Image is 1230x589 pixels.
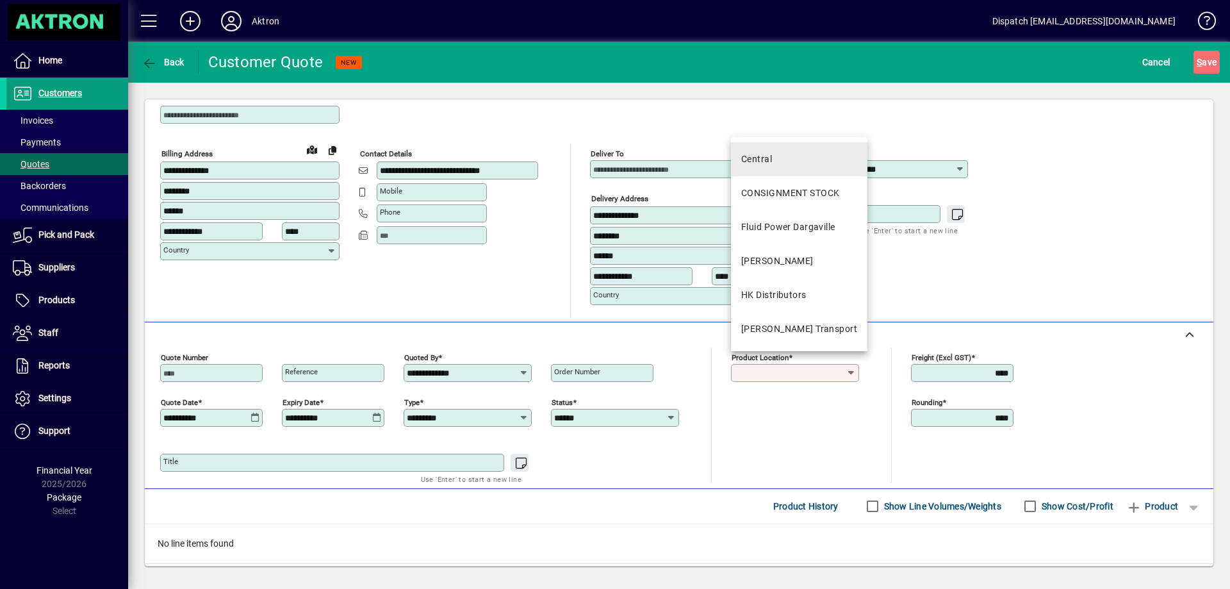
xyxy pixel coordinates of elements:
button: Profile [211,10,252,33]
span: NEW [341,58,357,67]
span: Back [142,57,184,67]
span: Backorders [13,181,66,191]
mat-label: Product location [732,353,789,361]
mat-label: Expiry date [283,397,320,406]
span: Package [47,492,81,502]
a: Payments [6,131,128,153]
div: Dispatch [EMAIL_ADDRESS][DOMAIN_NAME] [992,11,1176,31]
a: Pick and Pack [6,219,128,251]
label: Show Cost/Profit [1039,500,1113,513]
mat-label: Quoted by [404,353,438,361]
div: Aktron [252,11,279,31]
button: Add [170,10,211,33]
mat-label: Quote date [161,397,198,406]
mat-option: Central [731,142,867,176]
span: Communications [13,203,88,213]
button: Save [1193,51,1220,74]
mat-option: T. Croft Transport [731,312,867,346]
label: Show Line Volumes/Weights [881,500,1001,513]
mat-label: Rounding [912,397,942,406]
span: Product History [773,496,839,517]
span: Quotes [13,159,49,169]
a: Products [6,285,128,317]
a: Home [6,45,128,77]
button: Back [138,51,188,74]
span: Reports [38,360,70,370]
span: Cancel [1142,52,1170,72]
app-page-header-button: Back [128,51,199,74]
mat-label: Order number [554,367,600,376]
mat-label: Status [552,397,573,406]
mat-label: Quote number [161,353,208,361]
a: Invoices [6,110,128,131]
a: Communications [6,197,128,219]
div: No line items found [145,524,1213,563]
mat-option: HK Distributors [731,278,867,312]
mat-hint: Use 'Enter' to start a new line [857,223,958,238]
span: Financial Year [37,465,92,476]
mat-label: Country [163,245,189,254]
mat-option: Fluid Power Dargaville [731,210,867,244]
span: S [1197,57,1202,67]
mat-label: Deliver To [591,149,624,158]
span: Product [1126,496,1178,517]
span: Suppliers [38,262,75,272]
a: Support [6,415,128,447]
a: Settings [6,383,128,415]
div: Fluid Power Dargaville [741,220,835,234]
mat-label: Type [404,397,420,406]
button: Copy to Delivery address [322,140,343,160]
button: Product History [768,495,844,518]
a: View on map [302,139,322,160]
span: Staff [38,328,58,338]
span: Customers [38,88,82,98]
button: Cancel [1139,51,1174,74]
button: Product [1120,495,1185,518]
a: Staff [6,317,128,349]
span: Pick and Pack [38,229,94,240]
div: Central [741,153,772,166]
div: CONSIGNMENT STOCK [741,187,839,200]
div: Customer Quote [208,52,324,72]
span: Invoices [13,115,53,126]
a: Knowledge Base [1188,3,1214,44]
mat-label: Reference [285,367,318,376]
mat-option: HAMILTON [731,244,867,278]
mat-label: Freight (excl GST) [912,353,971,361]
a: Quotes [6,153,128,175]
mat-label: Country [593,290,619,299]
mat-label: Title [163,457,178,466]
a: Suppliers [6,252,128,284]
div: [PERSON_NAME] Transport [741,322,857,336]
span: Payments [13,137,61,147]
mat-option: CONSIGNMENT STOCK [731,176,867,210]
mat-label: Mobile [380,187,402,195]
span: Home [38,55,62,65]
a: Backorders [6,175,128,197]
mat-label: Phone [380,208,400,217]
span: ave [1197,52,1217,72]
div: HK Distributors [741,288,807,302]
span: Support [38,426,70,436]
a: Reports [6,350,128,382]
span: Products [38,295,75,305]
span: Settings [38,393,71,403]
mat-hint: Use 'Enter' to start a new line [421,472,521,486]
div: [PERSON_NAME] [741,254,814,268]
